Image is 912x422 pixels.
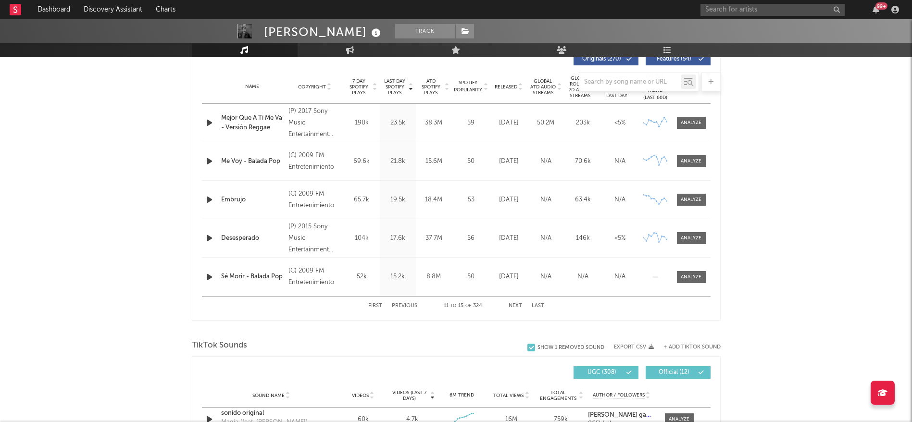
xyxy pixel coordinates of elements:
div: 65.7k [346,195,377,205]
button: Next [509,303,522,309]
div: 15.6M [418,157,450,166]
div: 17.6k [382,234,413,243]
input: Search by song name or URL [579,78,681,86]
div: N/A [530,157,562,166]
div: (C) 2009 FM Entretenimiento [288,150,341,173]
div: 38.3M [418,118,450,128]
span: Features ( 54 ) [652,56,696,62]
div: (C) 2009 FM Entretenimiento [288,188,341,211]
button: Track [395,24,455,38]
div: (P) 2017 Sony Music Entertainment Colombia S.A. [288,106,341,140]
div: 11 15 324 [437,300,489,312]
div: 99 + [875,2,887,10]
button: UGC(308) [574,366,638,379]
a: sonido original [221,409,322,418]
button: Official(12) [646,366,711,379]
div: [DATE] [493,157,525,166]
div: [DATE] [493,195,525,205]
div: 203k [567,118,599,128]
div: 8.8M [418,272,450,282]
div: N/A [530,234,562,243]
div: 18.4M [418,195,450,205]
span: Total Engagements [538,390,577,401]
button: Previous [392,303,417,309]
button: First [368,303,382,309]
div: 53 [454,195,488,205]
div: [PERSON_NAME] [264,24,383,40]
div: <5% [604,118,636,128]
a: Desesperado [221,234,284,243]
button: Originals(270) [574,53,638,65]
div: 50.2M [530,118,562,128]
div: <5% [604,234,636,243]
span: of [465,304,471,308]
span: Sound Name [252,393,285,398]
span: UGC ( 308 ) [580,370,624,375]
div: 104k [346,234,377,243]
div: 56 [454,234,488,243]
div: N/A [604,272,636,282]
span: Author / Followers [593,392,645,398]
div: 146k [567,234,599,243]
div: 69.6k [346,157,377,166]
button: Export CSV [614,344,654,350]
div: N/A [530,272,562,282]
div: N/A [604,157,636,166]
div: N/A [530,195,562,205]
div: N/A [567,272,599,282]
div: N/A [604,195,636,205]
button: 99+ [873,6,879,13]
span: TikTok Sounds [192,340,247,351]
div: 52k [346,272,377,282]
a: [PERSON_NAME] games🎮 [588,412,655,419]
a: Mejor Que A Ti Me Va - Versión Reggae [221,113,284,132]
div: [DATE] [493,234,525,243]
input: Search for artists [700,4,845,16]
div: 23.5k [382,118,413,128]
div: 59 [454,118,488,128]
div: 70.6k [567,157,599,166]
div: 19.5k [382,195,413,205]
strong: [PERSON_NAME] games🎮 [588,412,666,418]
a: Me Voy - Balada Pop [221,157,284,166]
span: Videos (last 7 days) [390,390,429,401]
a: Sé Morir - Balada Pop [221,272,284,282]
div: [DATE] [493,118,525,128]
button: Features(54) [646,53,711,65]
div: 37.7M [418,234,450,243]
span: to [450,304,456,308]
button: Last [532,303,544,309]
span: Originals ( 270 ) [580,56,624,62]
button: + Add TikTok Sound [663,345,721,350]
span: Total Views [493,393,524,398]
div: 50 [454,157,488,166]
button: + Add TikTok Sound [654,345,721,350]
div: (P) 2015 Sony Music Entertainment Colombia S.A. [288,221,341,256]
div: 63.4k [567,195,599,205]
div: (C) 2009 FM Entretenimiento [288,265,341,288]
div: 6M Trend [439,392,484,399]
div: Show 1 Removed Sound [537,345,604,351]
div: 50 [454,272,488,282]
a: Embrujo [221,195,284,205]
span: Official ( 12 ) [652,370,696,375]
div: [DATE] [493,272,525,282]
div: 15.2k [382,272,413,282]
span: Videos [352,393,369,398]
div: 190k [346,118,377,128]
div: 21.8k [382,157,413,166]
